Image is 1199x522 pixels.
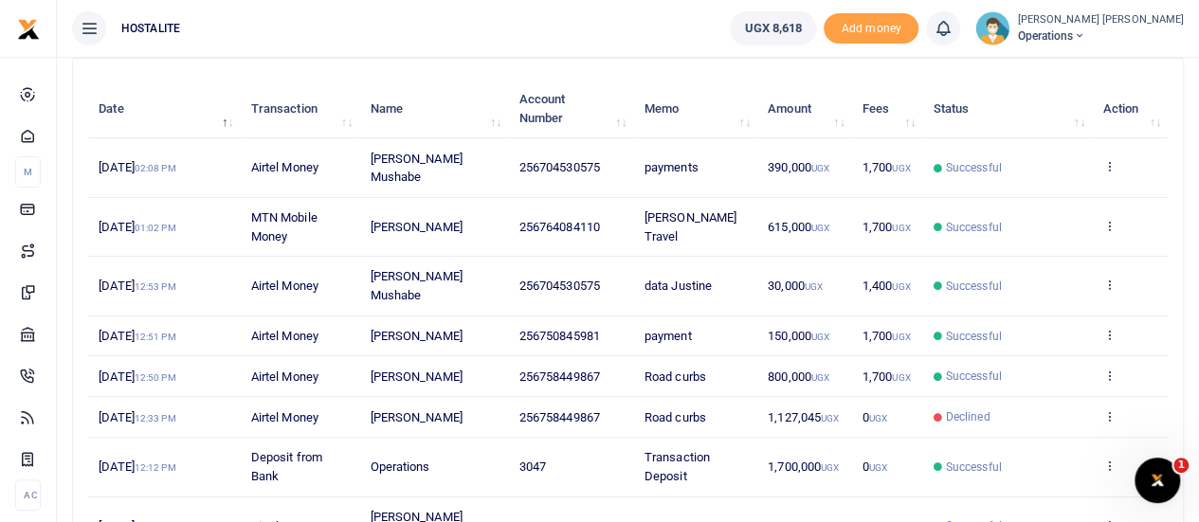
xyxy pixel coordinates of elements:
span: Road curbs [645,410,706,424]
span: Airtel Money [251,160,318,174]
span: 800,000 [768,369,829,384]
small: 02:08 PM [135,163,176,173]
span: Operations [1017,27,1184,45]
span: 1,127,045 [768,410,839,424]
span: [DATE] [99,459,175,474]
span: MTN Mobile Money [251,210,318,243]
th: Status: activate to sort column ascending [922,80,1092,138]
small: 12:50 PM [135,372,176,383]
span: 256704530575 [519,160,600,174]
span: [PERSON_NAME] [370,369,462,384]
span: [PERSON_NAME] [370,220,462,234]
span: 256758449867 [519,369,600,384]
small: UGX [821,413,839,423]
a: logo-small logo-large logo-large [17,21,40,35]
span: Successful [946,368,1002,385]
span: 256758449867 [519,410,600,424]
small: 12:33 PM [135,413,176,423]
span: 256704530575 [519,279,600,293]
span: 1 [1173,458,1189,473]
img: profile-user [975,11,1009,45]
span: 3047 [519,459,546,474]
span: 1,700 [863,220,911,234]
span: [DATE] [99,160,175,174]
small: [PERSON_NAME] [PERSON_NAME] [1017,12,1184,28]
li: M [15,156,41,188]
th: Memo: activate to sort column ascending [634,80,757,138]
span: Successful [946,159,1002,176]
span: [PERSON_NAME] Mushabe [370,152,462,185]
span: 1,700,000 [768,459,839,474]
span: Operations [370,459,429,474]
span: 0 [863,410,887,424]
span: 1,700 [863,369,911,384]
span: Airtel Money [251,329,318,343]
span: Airtel Money [251,279,318,293]
span: [DATE] [99,369,175,384]
span: Road curbs [645,369,706,384]
img: logo-small [17,18,40,41]
li: Wallet ballance [722,11,824,45]
span: data Justine [645,279,712,293]
span: 150,000 [768,329,829,343]
li: Ac [15,479,41,511]
span: [DATE] [99,410,175,424]
span: [PERSON_NAME] Mushabe [370,269,462,302]
span: Airtel Money [251,369,318,384]
span: 1,400 [863,279,911,293]
small: 12:53 PM [135,281,176,292]
span: 0 [863,459,887,474]
span: 256750845981 [519,329,600,343]
small: UGX [869,462,887,473]
span: Successful [946,328,1002,345]
span: Deposit from Bank [251,450,322,483]
a: UGX 8,618 [730,11,816,45]
small: UGX [892,163,910,173]
small: 12:12 PM [135,462,176,473]
span: Add money [824,13,918,45]
span: UGX 8,618 [744,19,802,38]
a: Add money [824,20,918,34]
a: profile-user [PERSON_NAME] [PERSON_NAME] Operations [975,11,1184,45]
span: [DATE] [99,329,175,343]
span: Successful [946,459,1002,476]
th: Account Number: activate to sort column ascending [508,80,633,138]
small: UGX [811,223,829,233]
th: Fees: activate to sort column ascending [852,80,923,138]
th: Date: activate to sort column descending [88,80,240,138]
small: 01:02 PM [135,223,176,233]
small: UGX [805,281,823,292]
small: UGX [892,281,910,292]
span: [PERSON_NAME] Travel [645,210,736,243]
span: 615,000 [768,220,829,234]
span: [DATE] [99,220,175,234]
small: UGX [892,332,910,342]
span: [PERSON_NAME] [370,329,462,343]
small: UGX [892,372,910,383]
li: Toup your wallet [824,13,918,45]
iframe: Intercom live chat [1135,458,1180,503]
small: UGX [821,462,839,473]
span: payments [645,160,699,174]
span: 1,700 [863,160,911,174]
th: Action: activate to sort column ascending [1092,80,1168,138]
span: payment [645,329,692,343]
th: Transaction: activate to sort column ascending [240,80,359,138]
small: UGX [892,223,910,233]
small: 12:51 PM [135,332,176,342]
span: [DATE] [99,279,175,293]
small: UGX [811,332,829,342]
small: UGX [811,163,829,173]
span: Airtel Money [251,410,318,424]
span: HOSTALITE [114,20,188,37]
span: Transaction Deposit [645,450,710,483]
span: 390,000 [768,160,829,174]
span: 30,000 [768,279,823,293]
th: Amount: activate to sort column ascending [757,80,852,138]
th: Name: activate to sort column ascending [359,80,508,138]
span: Successful [946,278,1002,295]
small: UGX [811,372,829,383]
span: 1,700 [863,329,911,343]
span: Declined [946,408,990,425]
span: Successful [946,219,1002,236]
